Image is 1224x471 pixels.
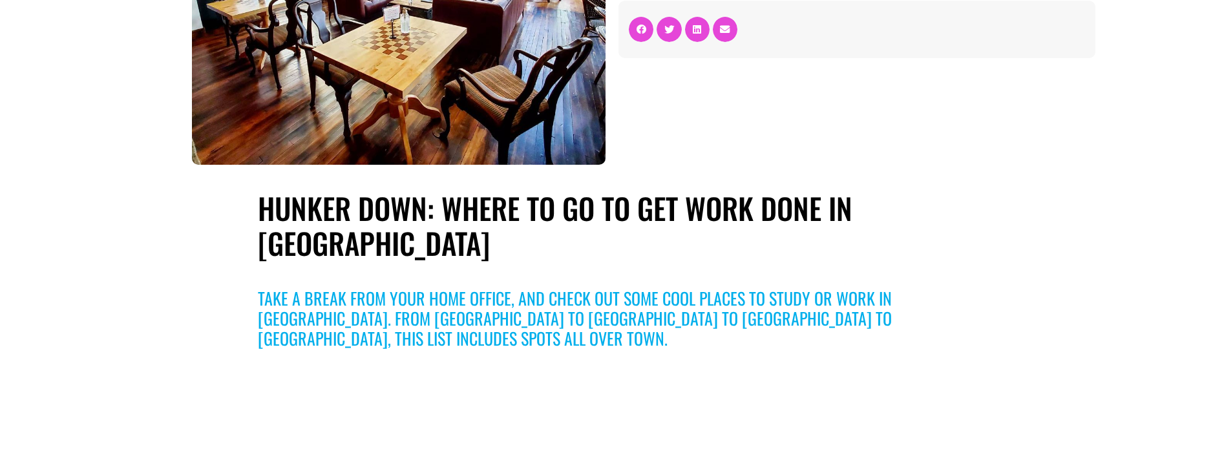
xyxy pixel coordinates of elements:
[685,17,710,41] div: Share on linkedin
[657,17,681,41] div: Share on twitter
[713,17,737,41] div: Share on email
[629,17,653,41] div: Share on facebook
[258,288,966,349] h3: Take a break from your home office, and check out some cool places to study or work in [GEOGRAPHI...
[258,191,966,260] h1: Hunker Down: Where to Go to Get Work Done in [GEOGRAPHIC_DATA]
